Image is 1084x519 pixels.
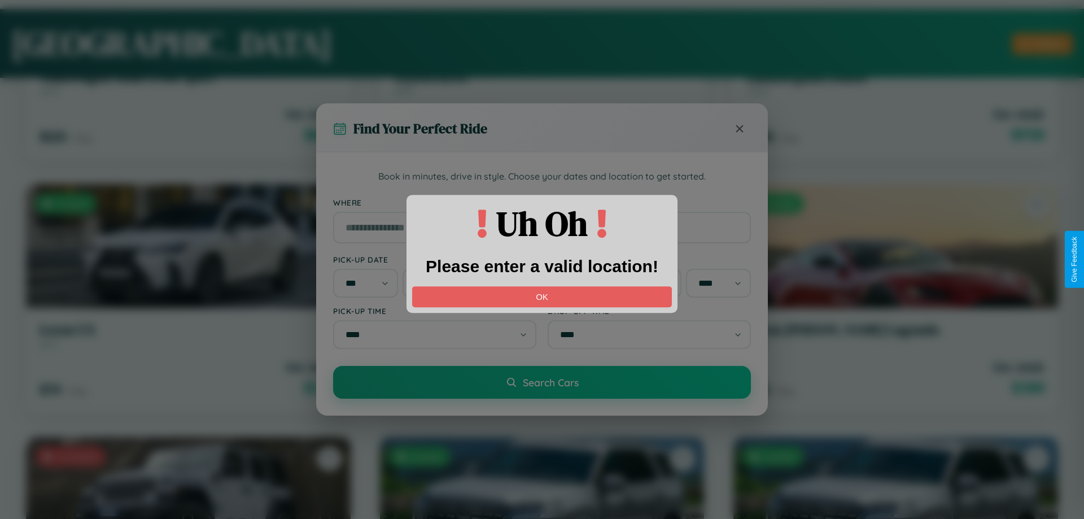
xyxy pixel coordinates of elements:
[333,169,751,184] p: Book in minutes, drive in style. Choose your dates and location to get started.
[353,119,487,138] h3: Find Your Perfect Ride
[333,198,751,207] label: Where
[523,376,579,389] span: Search Cars
[333,255,536,264] label: Pick-up Date
[548,306,751,316] label: Drop-off Time
[333,306,536,316] label: Pick-up Time
[548,255,751,264] label: Drop-off Date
